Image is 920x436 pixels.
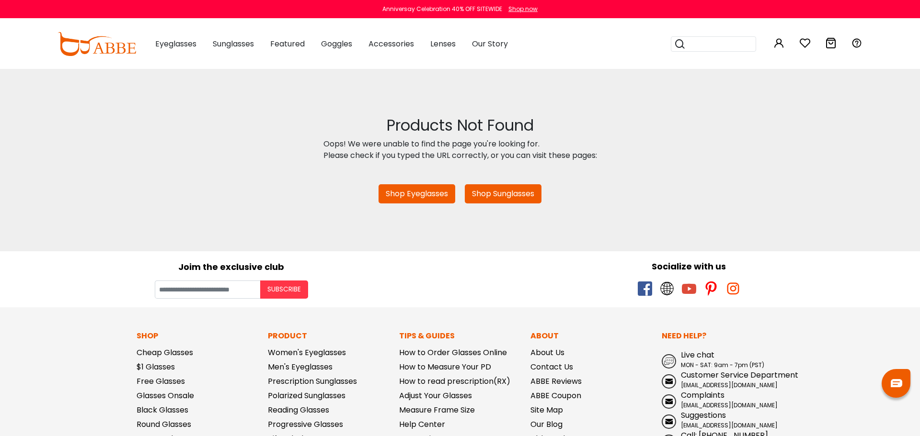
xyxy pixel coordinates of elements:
a: Live chat MON - SAT: 9am - 7pm (PST) [662,349,783,369]
a: Adjust Your Glasses [399,390,472,401]
span: Complaints [681,390,724,401]
a: ABBE Coupon [530,390,581,401]
div: Please check if you typed the URL correctly, or you can visit these pages: [323,150,597,161]
span: Featured [270,38,305,49]
a: Measure Frame Size [399,404,475,415]
span: twitter [660,281,674,296]
a: Free Glasses [137,376,185,387]
a: About Us [530,347,564,358]
span: MON - SAT: 9am - 7pm (PST) [681,361,764,369]
img: chat [891,379,902,387]
div: Socialize with us [465,260,913,273]
span: Eyeglasses [155,38,196,49]
img: abbeglasses.com [57,32,136,56]
span: Accessories [368,38,414,49]
div: Oops! We were unable to find the page you're looking for. [323,138,597,150]
p: Product [268,330,390,342]
p: About [530,330,652,342]
p: Tips & Guides [399,330,521,342]
span: Live chat [681,349,714,360]
a: Polarized Sunglasses [268,390,345,401]
span: facebook [638,281,652,296]
div: Anniversay Celebration 40% OFF SITEWIDE [382,5,502,13]
span: instagram [726,281,740,296]
span: Goggles [321,38,352,49]
a: How to read prescription(RX) [399,376,510,387]
a: How to Order Glasses Online [399,347,507,358]
span: [EMAIL_ADDRESS][DOMAIN_NAME] [681,401,778,409]
a: Help Center [399,419,445,430]
button: Subscribe [260,280,308,299]
a: Cheap Glasses [137,347,193,358]
a: Suggestions [EMAIL_ADDRESS][DOMAIN_NAME] [662,410,783,430]
span: Suggestions [681,410,726,421]
p: Shop [137,330,258,342]
a: Round Glasses [137,419,191,430]
a: $1 Glasses [137,361,175,372]
a: Our Blog [530,419,563,430]
a: Site Map [530,404,563,415]
a: Complaints [EMAIL_ADDRESS][DOMAIN_NAME] [662,390,783,410]
span: Lenses [430,38,456,49]
span: youtube [682,281,696,296]
a: Contact Us [530,361,573,372]
span: Sunglasses [213,38,254,49]
a: Reading Glasses [268,404,329,415]
a: Black Glasses [137,404,188,415]
a: Shop Sunglasses [465,184,541,203]
span: pinterest [704,281,718,296]
div: Joim the exclusive club [7,258,455,273]
a: Shop now [504,5,538,13]
a: Prescription Sunglasses [268,376,357,387]
input: Your email [155,280,260,299]
a: Customer Service Department [EMAIL_ADDRESS][DOMAIN_NAME] [662,369,783,390]
h2: Products Not Found [323,116,597,134]
span: Customer Service Department [681,369,798,380]
div: Shop now [508,5,538,13]
span: [EMAIL_ADDRESS][DOMAIN_NAME] [681,421,778,429]
a: Women's Eyeglasses [268,347,346,358]
a: Shop Eyeglasses [379,184,455,203]
span: [EMAIL_ADDRESS][DOMAIN_NAME] [681,381,778,389]
span: Our Story [472,38,508,49]
p: Need Help? [662,330,783,342]
a: Progressive Glasses [268,419,343,430]
a: Men's Eyeglasses [268,361,333,372]
a: Glasses Onsale [137,390,194,401]
a: ABBE Reviews [530,376,582,387]
a: How to Measure Your PD [399,361,491,372]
